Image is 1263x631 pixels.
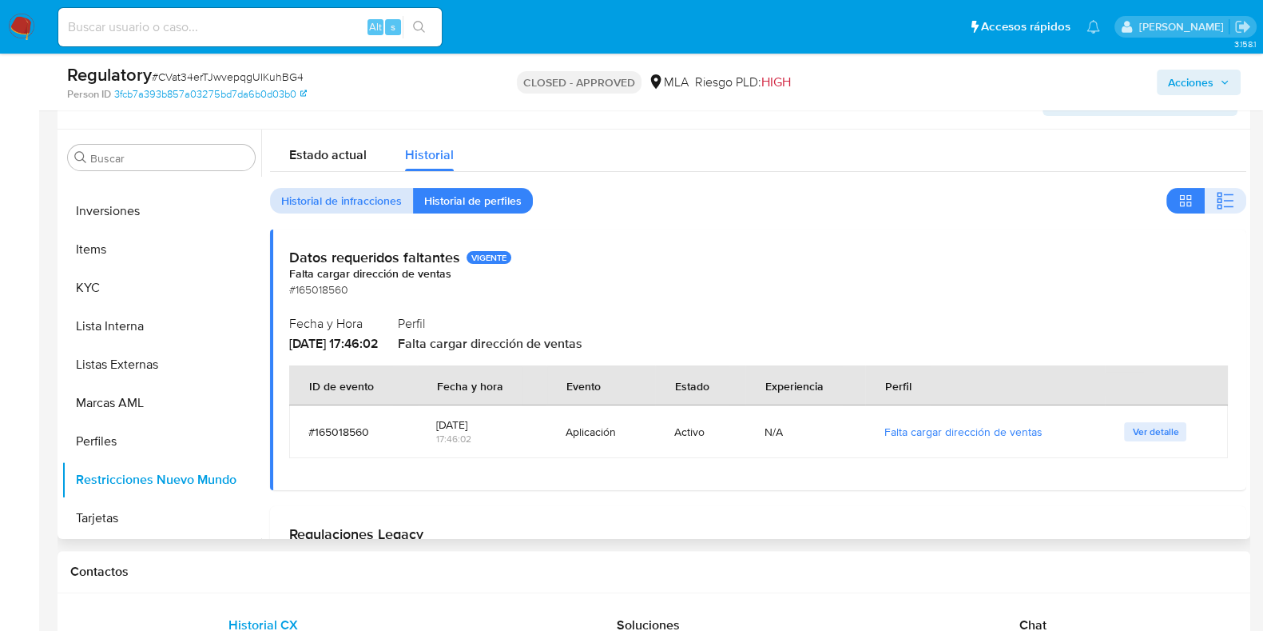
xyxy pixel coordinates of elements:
[62,269,261,307] button: KYC
[1233,38,1255,50] span: 3.158.1
[1138,19,1229,34] p: igor.oliveirabrito@mercadolibre.com
[62,345,261,384] button: Listas Externas
[58,17,442,38] input: Buscar usuario o caso...
[62,192,261,230] button: Inversiones
[152,69,304,85] span: # CVat34erTJwvepqgUIKuhBG4
[403,16,435,38] button: search-icon
[62,461,261,499] button: Restricciones Nuevo Mundo
[67,62,152,87] b: Regulatory
[1168,70,1213,95] span: Acciones
[981,18,1070,35] span: Accesos rápidos
[1234,18,1251,35] a: Salir
[62,499,261,537] button: Tarjetas
[648,74,689,91] div: MLA
[62,384,261,422] button: Marcas AML
[391,19,395,34] span: s
[695,74,791,91] span: Riesgo PLD:
[114,87,307,102] a: 3fcb7a393b857a03275bd7da6b0d03b0
[62,230,261,269] button: Items
[62,307,261,345] button: Lista Interna
[369,19,382,34] span: Alt
[90,151,248,166] input: Buscar
[70,564,1237,580] h1: Contactos
[517,71,641,94] p: CLOSED - APPROVED
[67,87,111,102] b: Person ID
[761,73,791,91] span: HIGH
[1086,20,1100,34] a: Notificaciones
[62,422,261,461] button: Perfiles
[1157,70,1241,95] button: Acciones
[74,151,87,164] button: Buscar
